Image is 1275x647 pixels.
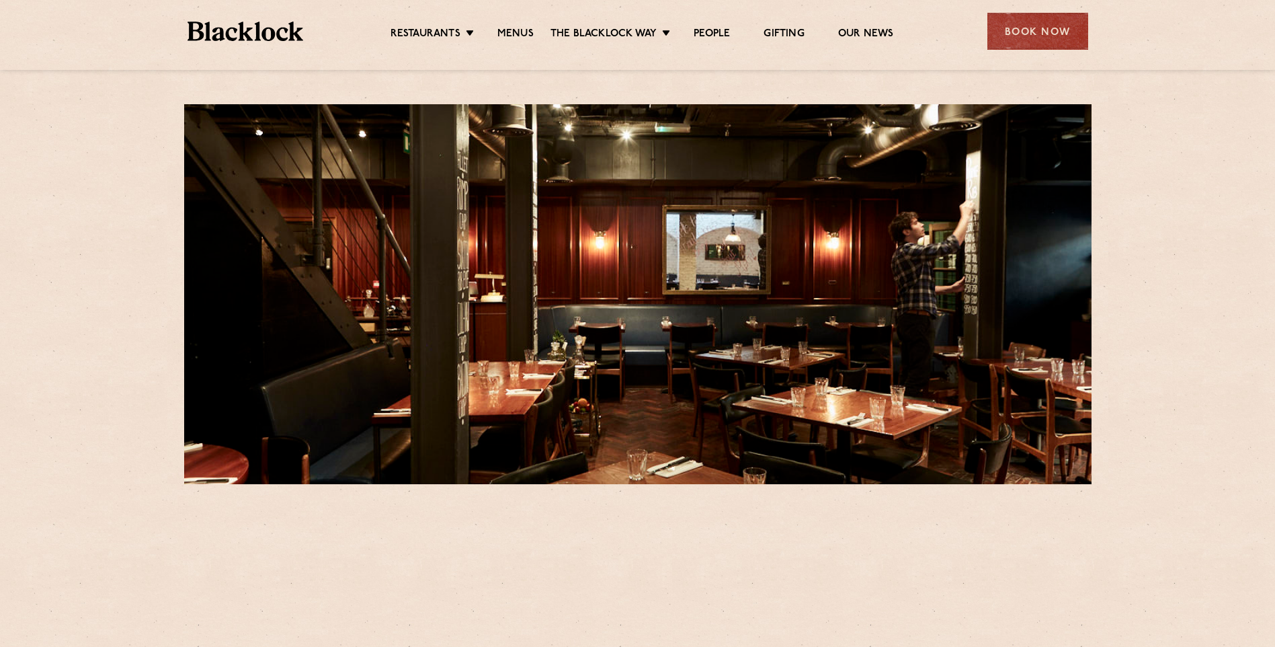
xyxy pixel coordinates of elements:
[550,28,657,42] a: The Blacklock Way
[188,22,304,41] img: BL_Textured_Logo-footer-cropped.svg
[694,28,730,42] a: People
[987,13,1088,50] div: Book Now
[764,28,804,42] a: Gifting
[497,28,534,42] a: Menus
[838,28,894,42] a: Our News
[390,28,460,42] a: Restaurants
